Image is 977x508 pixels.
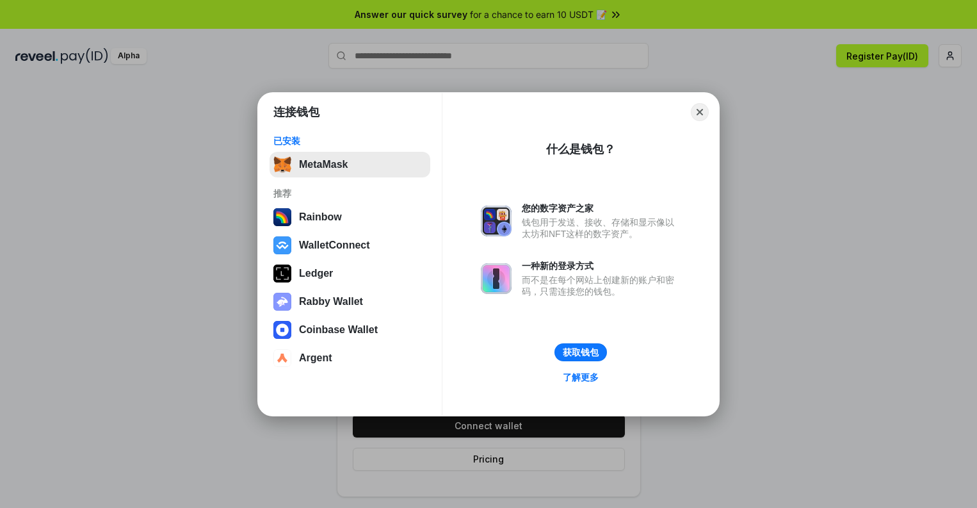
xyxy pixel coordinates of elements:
button: Argent [270,345,430,371]
button: MetaMask [270,152,430,177]
div: 一种新的登录方式 [522,260,681,272]
img: svg+xml,%3Csvg%20xmlns%3D%22http%3A%2F%2Fwww.w3.org%2F2000%2Fsvg%22%20fill%3D%22none%22%20viewBox... [481,206,512,236]
div: 了解更多 [563,372,599,383]
div: Argent [299,352,332,364]
div: 您的数字资产之家 [522,202,681,214]
button: Rainbow [270,204,430,230]
img: svg+xml,%3Csvg%20width%3D%22120%22%20height%3D%22120%22%20viewBox%3D%220%200%20120%20120%22%20fil... [273,208,291,226]
img: svg+xml,%3Csvg%20width%3D%2228%22%20height%3D%2228%22%20viewBox%3D%220%200%2028%2028%22%20fill%3D... [273,349,291,367]
button: 获取钱包 [554,343,607,361]
img: svg+xml,%3Csvg%20xmlns%3D%22http%3A%2F%2Fwww.w3.org%2F2000%2Fsvg%22%20width%3D%2228%22%20height%3... [273,265,291,283]
button: Close [691,103,709,121]
div: Rabby Wallet [299,296,363,307]
h1: 连接钱包 [273,104,319,120]
div: Rainbow [299,211,342,223]
img: svg+xml,%3Csvg%20width%3D%2228%22%20height%3D%2228%22%20viewBox%3D%220%200%2028%2028%22%20fill%3D... [273,321,291,339]
div: Ledger [299,268,333,279]
div: WalletConnect [299,240,370,251]
a: 了解更多 [555,369,606,386]
div: 获取钱包 [563,347,599,358]
div: 而不是在每个网站上创建新的账户和密码，只需连接您的钱包。 [522,274,681,297]
div: 钱包用于发送、接收、存储和显示像以太坊和NFT这样的数字资产。 [522,217,681,240]
button: Rabby Wallet [270,289,430,315]
button: Coinbase Wallet [270,317,430,343]
img: svg+xml,%3Csvg%20fill%3D%22none%22%20height%3D%2233%22%20viewBox%3D%220%200%2035%2033%22%20width%... [273,156,291,174]
button: WalletConnect [270,233,430,258]
div: 已安装 [273,135,426,147]
div: Coinbase Wallet [299,324,378,336]
img: svg+xml,%3Csvg%20xmlns%3D%22http%3A%2F%2Fwww.w3.org%2F2000%2Fsvg%22%20fill%3D%22none%22%20viewBox... [273,293,291,311]
img: svg+xml,%3Csvg%20width%3D%2228%22%20height%3D%2228%22%20viewBox%3D%220%200%2028%2028%22%20fill%3D... [273,236,291,254]
div: 推荐 [273,188,426,199]
img: svg+xml,%3Csvg%20xmlns%3D%22http%3A%2F%2Fwww.w3.org%2F2000%2Fsvg%22%20fill%3D%22none%22%20viewBox... [481,263,512,294]
div: MetaMask [299,159,348,170]
button: Ledger [270,261,430,286]
div: 什么是钱包？ [546,142,615,157]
